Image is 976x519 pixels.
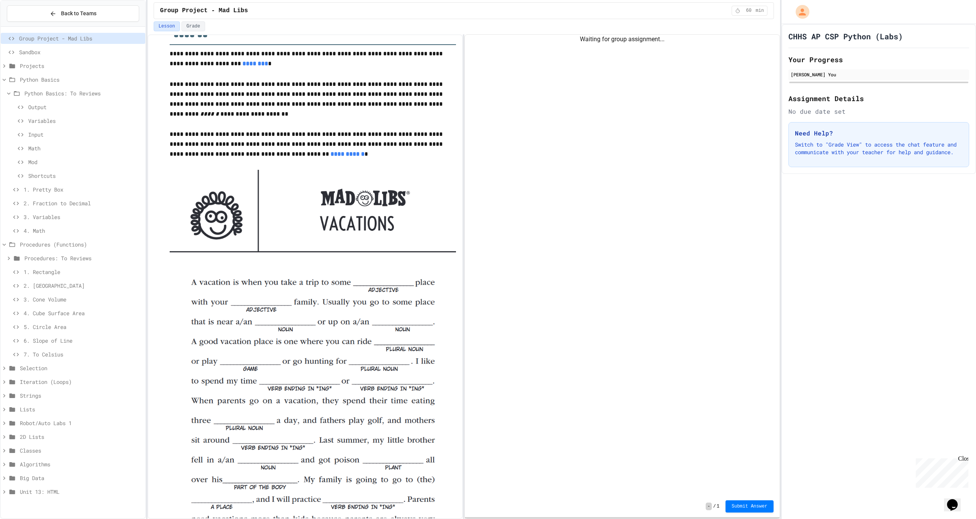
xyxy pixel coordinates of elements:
[28,158,142,166] span: Mod
[795,129,963,138] h3: Need Help?
[24,268,142,276] span: 1. Rectangle
[20,392,142,400] span: Strings
[795,141,963,156] p: Switch to "Grade View" to access the chat feature and communicate with your teacher for help and ...
[788,107,969,116] div: No due date set
[3,3,53,48] div: Chat with us now!Close
[19,48,142,56] span: Sandbox
[788,31,903,42] h1: CHHS AP CSP Python (Labs)
[20,240,142,248] span: Procedures (Functions)
[717,503,719,509] span: 1
[28,103,142,111] span: Output
[24,282,142,290] span: 2. [GEOGRAPHIC_DATA]
[24,227,142,235] span: 4. Math
[24,337,142,345] span: 6. Slope of Line
[788,54,969,65] h2: Your Progress
[20,446,142,455] span: Classes
[20,378,142,386] span: Iteration (Loops)
[756,8,764,14] span: min
[24,199,142,207] span: 2. Fraction to Decimal
[791,71,967,78] div: [PERSON_NAME] You
[24,213,142,221] span: 3. Variables
[20,405,142,413] span: Lists
[28,131,142,139] span: Input
[726,500,774,513] button: Submit Answer
[20,364,142,372] span: Selection
[28,172,142,180] span: Shortcuts
[20,474,142,482] span: Big Data
[181,21,205,31] button: Grade
[24,295,142,303] span: 3. Cone Volume
[20,76,142,84] span: Python Basics
[61,10,96,18] span: Back to Teams
[788,3,811,21] div: My Account
[20,460,142,468] span: Algorithms
[20,419,142,427] span: Robot/Auto Labs 1
[913,455,968,488] iframe: chat widget
[465,35,779,44] div: Waiting for group assignment...
[788,93,969,104] h2: Assignment Details
[20,62,142,70] span: Projects
[160,6,248,15] span: Group Project - Mad Libs
[24,350,142,358] span: 7. To Celsius
[732,503,767,509] span: Submit Answer
[24,254,142,262] span: Procedures: To Reviews
[19,34,142,42] span: Group Project - Mad Libs
[706,503,711,510] span: -
[154,21,180,31] button: Lesson
[24,89,142,97] span: Python Basics: To Reviews
[743,8,755,14] span: 60
[24,323,142,331] span: 5. Circle Area
[20,433,142,441] span: 2D Lists
[20,488,142,496] span: Unit 13: HTML
[713,503,716,509] span: /
[28,117,142,125] span: Variables
[7,5,139,22] button: Back to Teams
[28,144,142,152] span: Math
[24,309,142,317] span: 4. Cube Surface Area
[944,488,968,511] iframe: chat widget
[24,185,142,193] span: 1. Pretty Box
